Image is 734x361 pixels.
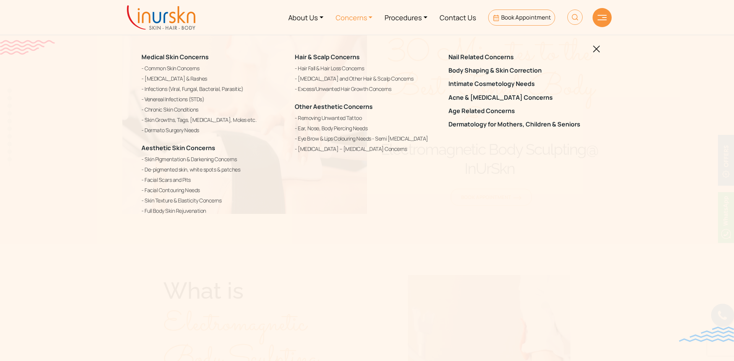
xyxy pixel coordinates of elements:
[593,45,600,53] img: blackclosed
[282,3,330,32] a: About Us
[448,94,593,101] a: Acne & [MEDICAL_DATA] Concerns
[448,67,593,74] a: Body Shaping & Skin Correction
[295,124,439,133] a: Ear, Nose, Body Piercing Needs
[448,80,593,87] a: Intimate Cosmetology Needs
[598,15,607,20] img: hamLine.svg
[295,53,360,61] a: Hair & Scalp Concerns
[434,3,482,32] a: Contact Us
[330,3,379,32] a: Concerns
[141,175,286,185] a: Facial Scars and Pits
[679,327,734,342] img: bluewave
[141,186,286,195] a: Facial Contouring Needs
[295,102,373,111] a: Other Aesthetic Concerns
[295,84,439,94] a: Excess/Unwanted Hair Growth Concerns
[141,64,286,73] a: Common Skin Concerns
[141,84,286,94] a: Infections (Viral, Fungal, Bacterial, Parasitic)
[141,105,286,114] a: Chronic Skin Conditions
[295,64,439,73] a: Hair Fall & Hair Loss Concerns
[141,126,286,135] a: Dermato Surgery Needs
[141,115,286,125] a: Skin Growths, Tags, [MEDICAL_DATA], Moles etc.
[141,165,286,174] a: De-pigmented skin, white spots & patches
[567,10,583,25] img: HeaderSearch
[295,113,439,123] a: Removing Unwanted Tattoo
[295,134,439,143] a: Eye Brow & Lips Colouring Needs - Semi [MEDICAL_DATA]
[141,196,286,205] a: Skin Texture & Elasticity Concerns
[127,5,195,30] img: inurskn-logo
[141,144,215,152] a: Aesthetic Skin Concerns
[141,95,286,104] a: Venereal Infections (STDs)
[448,53,593,61] a: Nail Related Concerns
[141,206,286,215] a: Full Body Skin Rejuvenation
[378,3,434,32] a: Procedures
[141,74,286,83] a: [MEDICAL_DATA] & Rashes
[448,121,593,128] a: Dermatology for Mothers, Children & Seniors
[501,13,551,21] span: Book Appointment
[141,53,209,61] a: Medical Skin Concerns
[488,10,555,26] a: Book Appointment
[295,74,439,83] a: [MEDICAL_DATA] and Other Hair & Scalp Concerns
[295,144,439,154] a: [MEDICAL_DATA] – [MEDICAL_DATA] Concerns
[448,107,593,115] a: Age Related Concerns
[141,155,286,164] a: Skin Pigmentation & Darkening Concerns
